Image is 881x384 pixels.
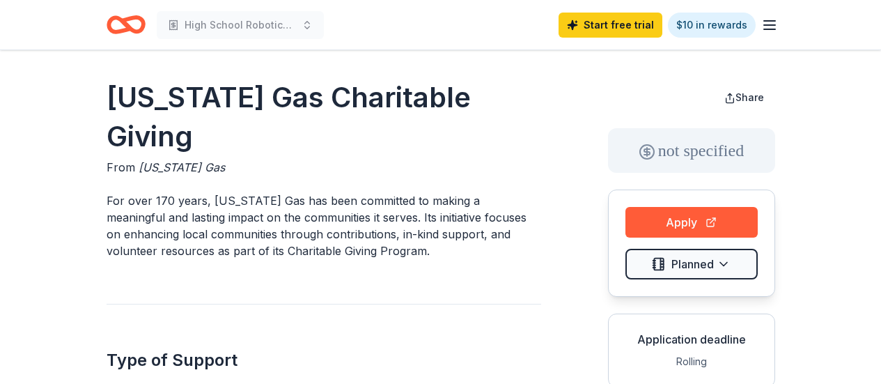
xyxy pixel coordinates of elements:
div: not specified [608,128,775,173]
button: Apply [625,207,758,238]
button: Planned [625,249,758,279]
div: Rolling [620,353,763,370]
div: From [107,159,541,176]
h1: [US_STATE] Gas Charitable Giving [107,78,541,156]
button: Share [713,84,775,112]
div: Application deadline [620,331,763,348]
p: For over 170 years, [US_STATE] Gas has been committed to making a meaningful and lasting impact o... [107,192,541,259]
span: Share [735,91,764,103]
h2: Type of Support [107,349,541,371]
span: [US_STATE] Gas [139,160,225,174]
button: High School Robotics Club [157,11,324,39]
a: Start free trial [559,13,662,38]
a: Home [107,8,146,41]
span: High School Robotics Club [185,17,296,33]
a: $10 in rewards [668,13,756,38]
span: Planned [671,255,714,273]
